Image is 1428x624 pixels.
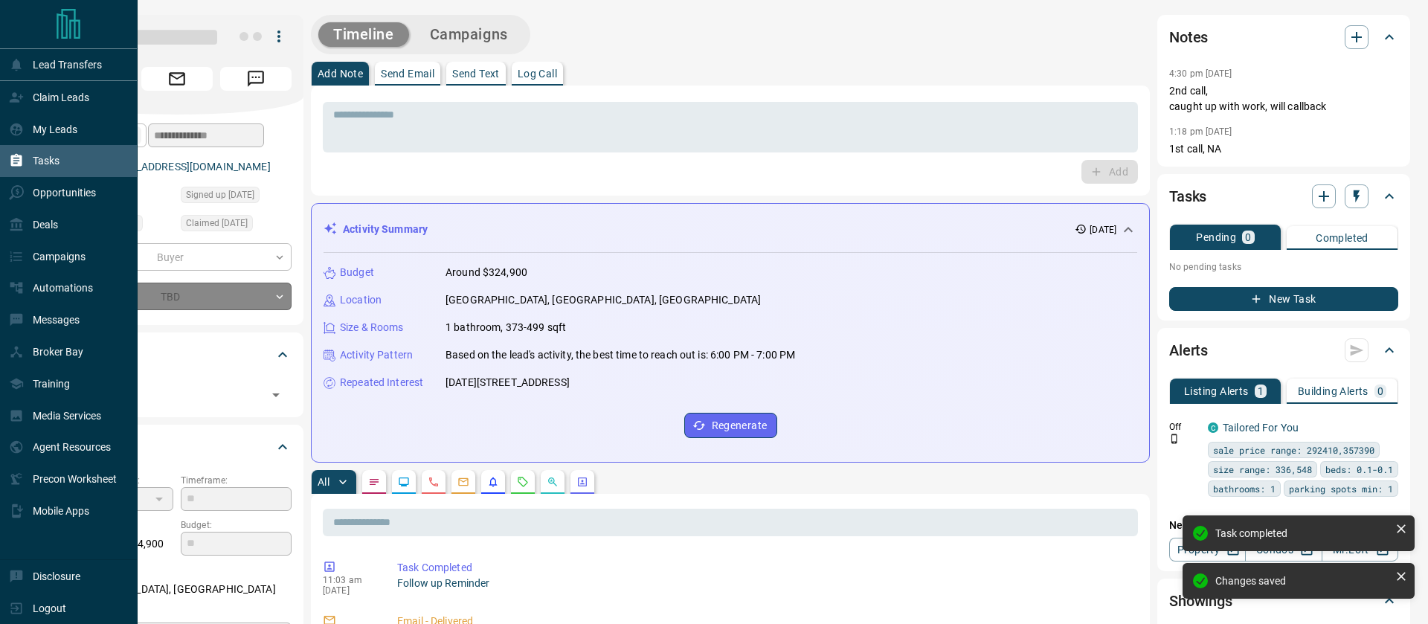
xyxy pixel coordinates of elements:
p: Around $324,900 [446,265,527,280]
p: Log Call [518,68,557,79]
div: Tasks [1169,178,1398,214]
svg: Requests [517,476,529,488]
div: Buyer [62,243,292,271]
a: Tailored For You [1223,422,1299,434]
div: Activity Summary[DATE] [324,216,1137,243]
div: condos.ca [1208,422,1218,433]
p: Building Alerts [1298,386,1368,396]
div: Sat Jul 26 2025 [181,187,292,208]
span: Claimed [DATE] [186,216,248,231]
p: [DATE] [1090,223,1116,237]
p: [GEOGRAPHIC_DATA], [GEOGRAPHIC_DATA], [GEOGRAPHIC_DATA] [446,292,761,308]
p: 1 [1258,386,1264,396]
div: Showings [1169,583,1398,619]
p: 1 bathroom, 373-499 sqft [446,320,566,335]
p: Off [1169,420,1199,434]
p: [DATE][STREET_ADDRESS] [446,375,570,390]
span: beds: 0.1-0.1 [1325,462,1393,477]
p: Size & Rooms [340,320,404,335]
button: New Task [1169,287,1398,311]
p: Location [340,292,382,308]
div: Criteria [62,429,292,465]
p: Budget: [181,518,292,532]
p: Add Note [318,68,363,79]
span: bathrooms: 1 [1213,481,1276,496]
button: Regenerate [684,413,777,438]
p: 1:18 pm [DATE] [1169,126,1232,137]
svg: Notes [368,476,380,488]
span: sale price range: 292410,357390 [1213,443,1374,457]
p: No pending tasks [1169,256,1398,278]
p: [DATE] [323,585,375,596]
a: Property [1169,538,1246,562]
h2: Notes [1169,25,1208,49]
p: Timeframe: [181,474,292,487]
p: 4:30 pm [DATE] [1169,68,1232,79]
h2: Showings [1169,589,1232,613]
div: TBD [62,283,292,310]
h2: Tasks [1169,184,1206,208]
svg: Calls [428,476,440,488]
svg: Opportunities [547,476,559,488]
p: 0 [1377,386,1383,396]
p: 1st call, NA [1169,141,1398,157]
button: Timeline [318,22,409,47]
div: Changes saved [1215,575,1389,587]
h2: Alerts [1169,338,1208,362]
p: Repeated Interest [340,375,423,390]
a: [EMAIL_ADDRESS][DOMAIN_NAME] [103,161,271,173]
button: Campaigns [415,22,523,47]
p: Motivation: [62,609,292,623]
p: [GEOGRAPHIC_DATA], [GEOGRAPHIC_DATA] [62,577,292,602]
p: Based on the lead's activity, the best time to reach out is: 6:00 PM - 7:00 PM [446,347,795,363]
p: Areas Searched: [62,564,292,577]
span: Message [220,67,292,91]
div: Mon Jul 28 2025 [181,215,292,236]
svg: Emails [457,476,469,488]
p: Activity Pattern [340,347,413,363]
p: Listing Alerts [1184,386,1249,396]
div: Alerts [1169,332,1398,368]
p: 0 [1245,232,1251,242]
p: All [318,477,329,487]
p: Send Text [452,68,500,79]
span: size range: 336,548 [1213,462,1312,477]
p: New Alert: [1169,518,1398,533]
div: Notes [1169,19,1398,55]
p: Pending [1196,232,1236,242]
span: Email [141,67,213,91]
p: Task Completed [397,560,1132,576]
p: Completed [1316,233,1368,243]
p: Follow up Reminder [397,576,1132,591]
div: Task completed [1215,527,1389,539]
svg: Agent Actions [576,476,588,488]
div: Tags [62,337,292,373]
p: Budget [340,265,374,280]
p: 11:03 am [323,575,375,585]
svg: Push Notification Only [1169,434,1180,444]
span: parking spots min: 1 [1289,481,1393,496]
p: Send Email [381,68,434,79]
button: Open [266,385,286,405]
span: Signed up [DATE] [186,187,254,202]
svg: Listing Alerts [487,476,499,488]
p: 2nd call, caught up with work, will callback [1169,83,1398,115]
p: Activity Summary [343,222,428,237]
svg: Lead Browsing Activity [398,476,410,488]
